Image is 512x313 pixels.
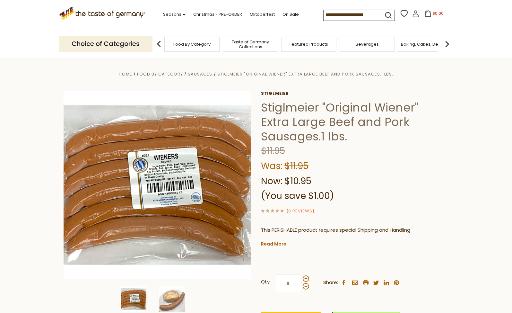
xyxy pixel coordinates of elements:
li: We will ship this product in heat-protective packaging and ice. [267,239,449,247]
button: $0.00 [421,10,448,19]
span: $0.00 [433,11,444,16]
strong: Qty: [261,278,271,286]
input: Qty: [275,274,301,292]
img: Stiglmeier "Original Wiener" Extra Large Beef and Pork Sausages.1 lbs. [64,91,251,279]
span: $11.95 [284,160,308,172]
span: Share: [323,279,338,287]
a: Food By Category [173,42,211,47]
span: ( ) [286,208,314,214]
span: $11.95 [261,145,285,157]
img: previous arrow [152,38,165,50]
a: Oktoberfest [250,11,275,18]
a: Sausages [188,71,212,77]
span: $10.95 [284,175,311,187]
p: This PERISHABLE product requires special Shipping and Handling [261,226,449,234]
a: Seasons [163,11,186,18]
img: Stiglmeier "Original Wiener" Extra Large Beef and Pork Sausages.1 lbs. [121,286,146,312]
a: On Sale [282,11,299,18]
a: 0 Reviews [288,208,312,215]
a: Taste of Germany Collections [225,40,276,49]
label: Now: [261,175,282,187]
a: Featured Products [290,42,328,47]
a: Christmas - PRE-ORDER [193,11,242,18]
span: (You save $1.00) [261,190,334,202]
a: Read More [261,241,286,247]
a: Food By Category [137,71,183,77]
a: Home [119,71,132,77]
a: Stiglmeier "Original Wiener" Extra Large Beef and Pork Sausages.1 lbs. [217,71,393,77]
a: Stiglmeier [261,91,449,96]
a: Baking, Cakes, Desserts [401,42,451,47]
a: Beverages [356,42,379,47]
p: Choice of Categories [59,36,152,52]
label: Was: [261,160,282,172]
h1: Stiglmeier "Original Wiener" Extra Large Beef and Pork Sausages.1 lbs. [261,100,449,144]
img: Stiglmeier "Original Wiener" Extra Large Beef and Pork Sausages.1 lbs. [159,286,185,312]
img: next arrow [441,38,454,50]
